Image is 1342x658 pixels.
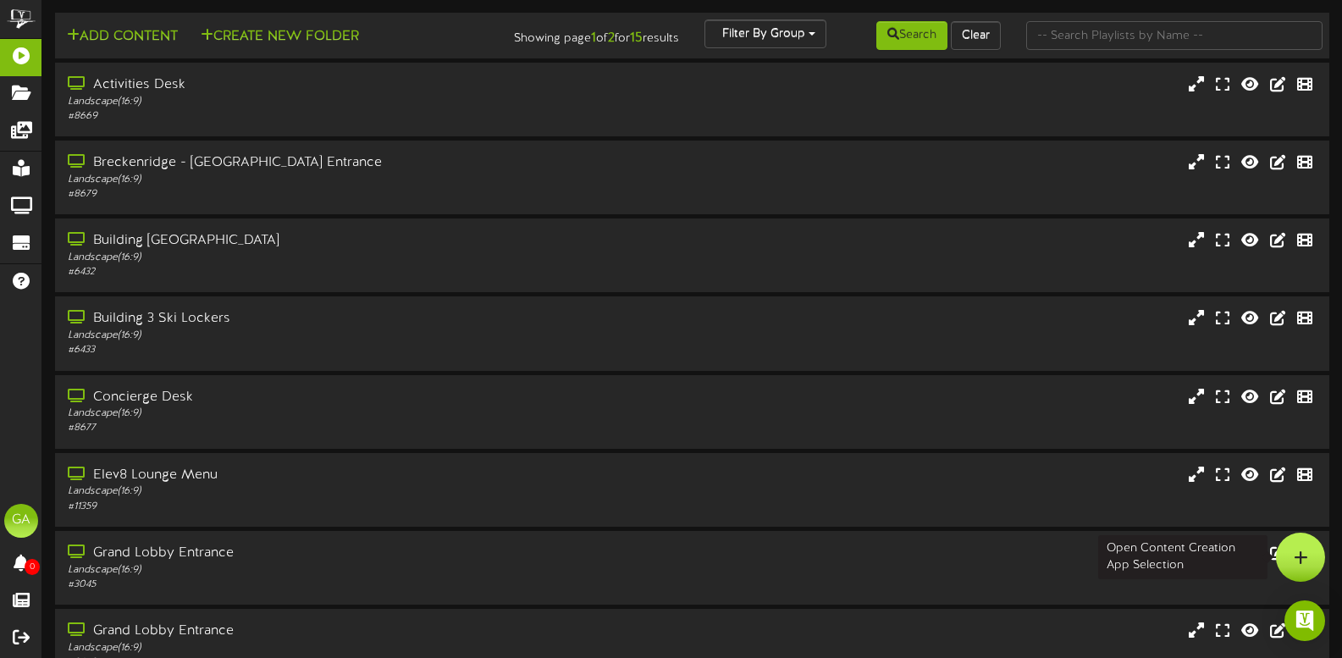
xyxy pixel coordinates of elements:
[68,641,573,655] div: Landscape ( 16:9 )
[68,484,573,499] div: Landscape ( 16:9 )
[25,559,40,575] span: 0
[68,309,573,329] div: Building 3 Ski Lockers
[68,173,573,187] div: Landscape ( 16:9 )
[68,406,573,421] div: Landscape ( 16:9 )
[68,622,573,641] div: Grand Lobby Entrance
[4,504,38,538] div: GA
[68,544,573,563] div: Grand Lobby Entrance
[68,329,573,343] div: Landscape ( 16:9 )
[68,95,573,109] div: Landscape ( 16:9 )
[608,30,615,46] strong: 2
[876,21,947,50] button: Search
[68,265,573,279] div: # 6432
[591,30,596,46] strong: 1
[68,421,573,435] div: # 8677
[630,30,643,46] strong: 15
[68,153,573,173] div: Breckenridge - [GEOGRAPHIC_DATA] Entrance
[68,343,573,357] div: # 6433
[196,26,364,47] button: Create New Folder
[68,251,573,265] div: Landscape ( 16:9 )
[68,466,573,485] div: Elev8 Lounge Menu
[68,563,573,578] div: Landscape ( 16:9 )
[68,231,573,251] div: Building [GEOGRAPHIC_DATA]
[68,187,573,202] div: # 8679
[68,500,573,514] div: # 11359
[68,75,573,95] div: Activities Desk
[68,388,573,407] div: Concierge Desk
[68,109,573,124] div: # 8669
[1284,600,1325,641] div: Open Intercom Messenger
[478,19,692,48] div: Showing page of for results
[68,578,573,592] div: # 3045
[951,21,1001,50] button: Clear
[1026,21,1323,50] input: -- Search Playlists by Name --
[62,26,183,47] button: Add Content
[704,19,826,48] button: Filter By Group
